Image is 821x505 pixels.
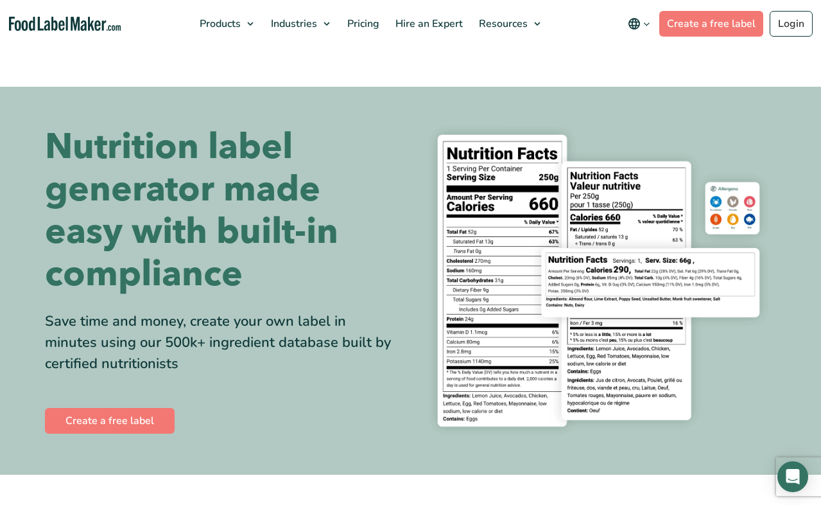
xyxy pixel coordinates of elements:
[45,408,175,434] a: Create a free label
[267,17,318,31] span: Industries
[196,17,242,31] span: Products
[392,17,464,31] span: Hire an Expert
[343,17,381,31] span: Pricing
[475,17,529,31] span: Resources
[659,11,763,37] a: Create a free label
[45,311,401,375] div: Save time and money, create your own label in minutes using our 500k+ ingredient database built b...
[770,11,813,37] a: Login
[777,461,808,492] div: Open Intercom Messenger
[45,126,401,296] h1: Nutrition label generator made easy with built-in compliance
